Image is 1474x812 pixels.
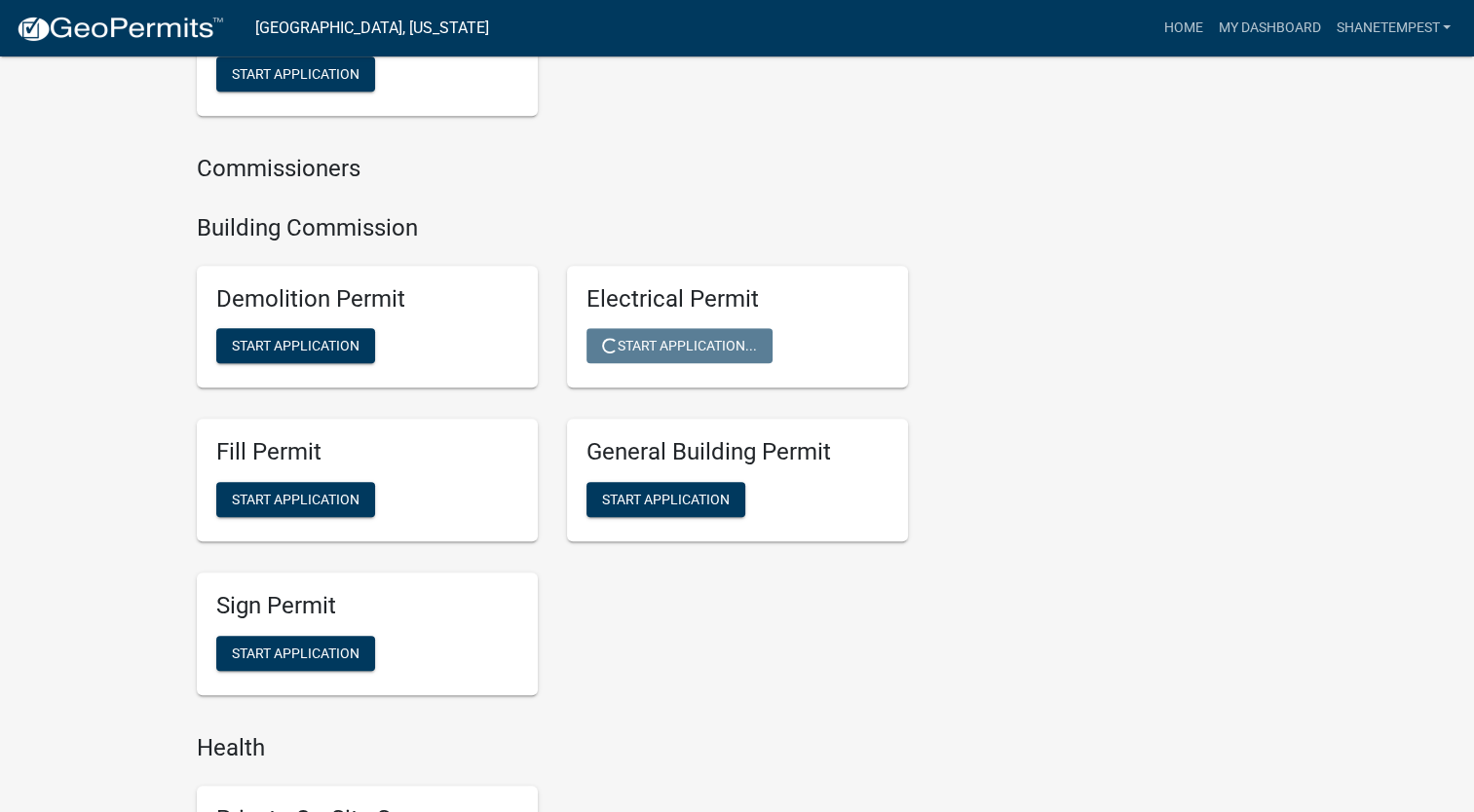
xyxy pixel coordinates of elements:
span: Start Application [602,492,730,507]
a: shanetempest [1328,10,1458,47]
h4: Building Commission [197,214,908,242]
button: Start Application [216,328,375,363]
span: Start Application [232,338,359,353]
a: Home [1155,10,1210,47]
button: Start Application... [586,328,773,363]
span: Start Application... [602,338,757,353]
a: My Dashboard [1210,10,1328,47]
h4: Commissioners [197,155,908,183]
h5: Electrical Permit [586,285,888,314]
button: Start Application [586,482,745,517]
h5: General Building Permit [586,438,888,466]
button: Start Application [216,636,375,671]
button: Start Application [216,482,375,517]
a: [GEOGRAPHIC_DATA], [US_STATE] [255,12,489,45]
span: Start Application [232,66,359,82]
h5: Demolition Permit [216,285,518,314]
button: Start Application [216,56,375,92]
h5: Fill Permit [216,438,518,466]
h5: Sign Permit [216,592,518,620]
span: Start Application [232,646,359,661]
h4: Health [197,734,908,762]
span: Start Application [232,492,359,507]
